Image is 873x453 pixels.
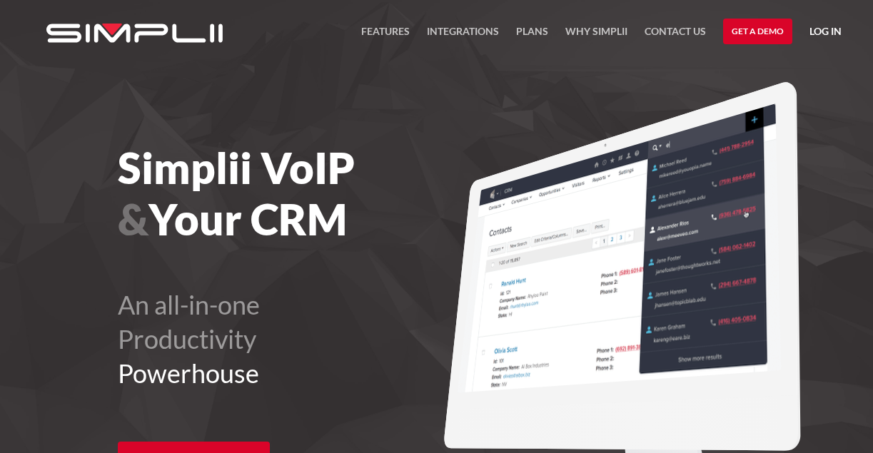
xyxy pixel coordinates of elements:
[645,23,706,49] a: Contact US
[118,193,148,245] span: &
[809,23,842,44] a: Log in
[516,23,548,49] a: Plans
[723,19,792,44] a: Get a Demo
[427,23,499,49] a: Integrations
[46,24,223,43] img: Simplii
[118,142,515,245] h1: Simplii VoIP Your CRM
[361,23,410,49] a: FEATURES
[565,23,627,49] a: Why Simplii
[118,287,515,390] h2: An all-in-one Productivity
[118,357,259,389] span: Powerhouse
